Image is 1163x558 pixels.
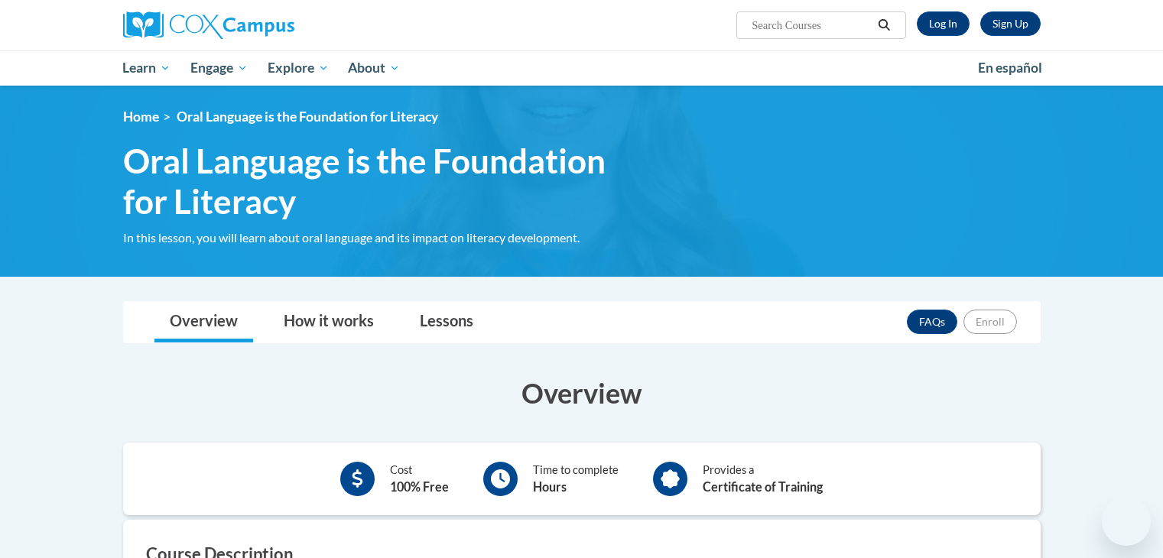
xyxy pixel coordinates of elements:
[872,16,895,34] button: Search
[338,50,410,86] a: About
[113,50,181,86] a: Learn
[123,11,414,39] a: Cox Campus
[123,229,651,246] div: In this lesson, you will learn about oral language and its impact on literacy development.
[1102,497,1151,546] iframe: Button to launch messaging window
[122,59,171,77] span: Learn
[907,310,957,334] a: FAQs
[268,59,329,77] span: Explore
[533,462,619,496] div: Time to complete
[180,50,258,86] a: Engage
[978,60,1042,76] span: En español
[100,50,1064,86] div: Main menu
[390,479,449,494] b: 100% Free
[154,302,253,342] a: Overview
[190,59,248,77] span: Engage
[123,109,159,125] a: Home
[123,141,651,222] span: Oral Language is the Foundation for Literacy
[123,11,294,39] img: Cox Campus
[123,374,1041,412] h3: Overview
[917,11,970,36] a: Log In
[703,462,823,496] div: Provides a
[348,59,400,77] span: About
[980,11,1041,36] a: Register
[703,479,823,494] b: Certificate of Training
[390,462,449,496] div: Cost
[404,302,489,342] a: Lessons
[750,16,872,34] input: Search Courses
[968,52,1052,84] a: En español
[258,50,339,86] a: Explore
[963,310,1017,334] button: Enroll
[533,479,567,494] b: Hours
[268,302,389,342] a: How it works
[177,109,438,125] span: Oral Language is the Foundation for Literacy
